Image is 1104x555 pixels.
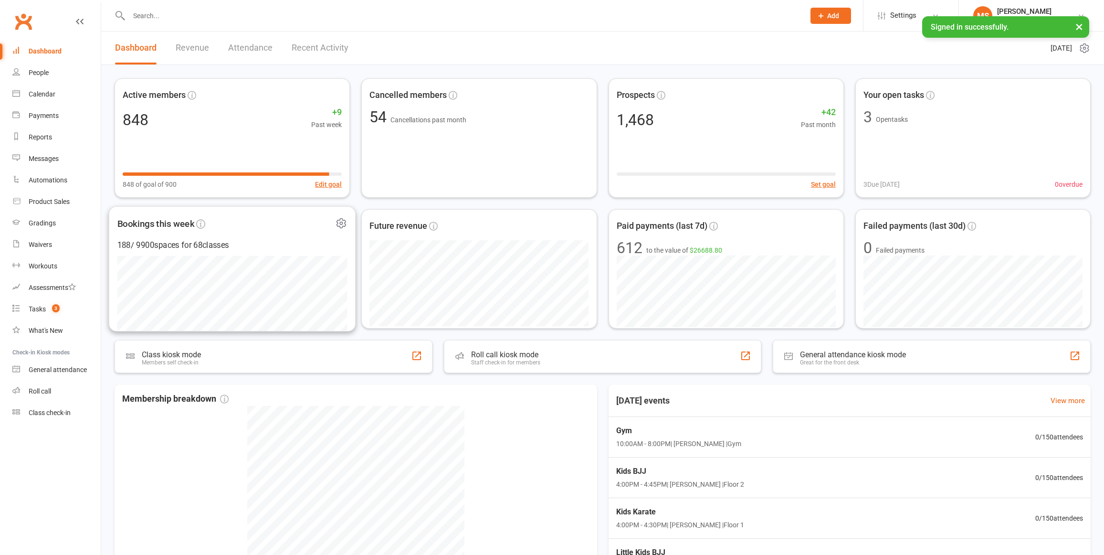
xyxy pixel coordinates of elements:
[617,112,654,128] div: 1,468
[311,106,342,119] span: +9
[863,179,900,190] span: 3 Due [DATE]
[11,10,35,33] a: Clubworx
[876,116,908,123] span: Open tasks
[126,9,798,22] input: Search...
[117,216,195,231] span: Bookings this week
[12,402,101,424] a: Class kiosk mode
[12,299,101,320] a: Tasks 3
[617,88,655,102] span: Prospects
[29,366,87,374] div: General attendance
[369,88,447,102] span: Cancelled members
[800,350,906,359] div: General attendance kiosk mode
[315,179,342,190] button: Edit goal
[117,239,347,252] div: 188 / 9900 spaces for 68 classes
[29,155,59,162] div: Messages
[471,359,540,366] div: Staff check-in for members
[29,327,63,334] div: What's New
[811,179,836,190] button: Set goal
[997,7,1077,16] div: [PERSON_NAME]
[616,438,741,449] span: 10:00AM - 8:00PM | [PERSON_NAME] | Gym
[616,465,744,478] span: Kids BJJ
[142,350,201,359] div: Class kiosk mode
[1035,513,1083,523] span: 0 / 150 attendees
[29,176,67,184] div: Automations
[292,32,348,64] a: Recent Activity
[931,22,1009,32] span: Signed in successfully.
[12,127,101,148] a: Reports
[616,479,744,490] span: 4:00PM - 4:45PM | [PERSON_NAME] | Floor 2
[800,359,906,366] div: Great for the front desk
[890,5,916,26] span: Settings
[12,320,101,342] a: What's New
[876,245,925,256] span: Failed payments
[12,62,101,84] a: People
[123,112,148,128] div: 848
[12,277,101,299] a: Assessments
[29,90,55,98] div: Calendar
[863,240,872,256] div: 0
[616,425,741,437] span: Gym
[863,88,924,102] span: Your open tasks
[973,6,992,25] div: MS
[12,148,101,170] a: Messages
[12,41,101,62] a: Dashboard
[29,133,52,141] div: Reports
[1071,16,1088,37] button: ×
[29,262,57,270] div: Workouts
[390,116,466,124] span: Cancellations past month
[122,392,229,406] span: Membership breakdown
[12,359,101,381] a: General attendance kiosk mode
[176,32,209,64] a: Revenue
[12,213,101,234] a: Gradings
[801,119,836,130] span: Past month
[29,387,51,395] div: Roll call
[12,84,101,105] a: Calendar
[1035,432,1083,442] span: 0 / 150 attendees
[12,381,101,402] a: Roll call
[863,219,966,233] span: Failed payments (last 30d)
[29,409,71,416] div: Class check-in
[29,284,76,291] div: Assessments
[142,359,201,366] div: Members self check-in
[609,392,677,409] h3: [DATE] events
[1051,43,1072,54] span: [DATE]
[311,119,342,130] span: Past week
[29,241,52,248] div: Waivers
[690,246,722,254] span: $26688.80
[369,108,390,126] span: 54
[471,350,540,359] div: Roll call kiosk mode
[29,219,56,227] div: Gradings
[123,88,186,102] span: Active members
[29,112,59,119] div: Payments
[12,105,101,127] a: Payments
[12,234,101,256] a: Waivers
[617,219,707,233] span: Paid payments (last 7d)
[827,12,839,20] span: Add
[617,240,642,256] div: 612
[29,47,62,55] div: Dashboard
[616,520,744,530] span: 4:00PM - 4:30PM | [PERSON_NAME] | Floor 1
[616,506,744,518] span: Kids Karate
[12,191,101,213] a: Product Sales
[1051,395,1085,406] a: View more
[29,198,70,205] div: Product Sales
[115,32,157,64] a: Dashboard
[863,109,872,125] div: 3
[29,69,49,76] div: People
[12,170,101,191] a: Automations
[646,245,722,256] span: to the value of
[12,256,101,277] a: Workouts
[997,16,1077,24] div: Bujutsu Martial Arts Centre
[369,219,427,233] span: Future revenue
[228,32,273,64] a: Attendance
[1035,472,1083,483] span: 0 / 150 attendees
[801,106,836,119] span: +42
[29,305,46,313] div: Tasks
[52,304,60,312] span: 3
[810,8,851,24] button: Add
[1055,179,1083,190] span: 0 overdue
[123,179,177,190] span: 848 of goal of 900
